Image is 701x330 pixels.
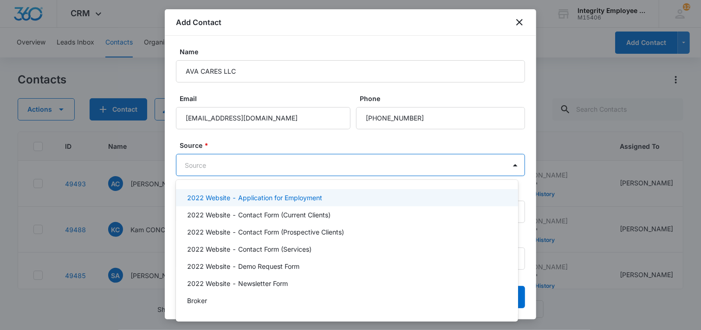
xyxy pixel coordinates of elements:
p: Call In [187,313,206,323]
p: 2022 Website - Contact Form (Current Clients) [187,210,331,220]
p: 2022 Website - Newsletter Form [187,279,288,288]
p: 2022 Website - Application for Employment [187,193,322,203]
p: 2022 Website - Contact Form (Services) [187,244,312,254]
p: 2022 Website - Demo Request Form [187,261,299,271]
p: 2022 Website - Contact Form (Prospective Clients) [187,227,344,237]
p: Broker [187,296,207,305]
